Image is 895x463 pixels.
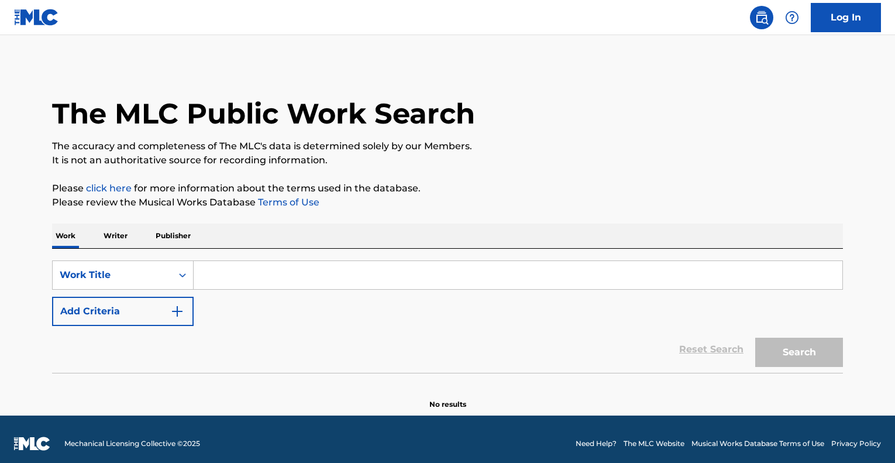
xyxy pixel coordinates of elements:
[624,438,684,449] a: The MLC Website
[52,139,843,153] p: The accuracy and completeness of The MLC's data is determined solely by our Members.
[60,268,165,282] div: Work Title
[691,438,824,449] a: Musical Works Database Terms of Use
[755,11,769,25] img: search
[780,6,804,29] div: Help
[52,153,843,167] p: It is not an authoritative source for recording information.
[52,297,194,326] button: Add Criteria
[152,224,194,248] p: Publisher
[837,407,895,463] iframe: Chat Widget
[52,181,843,196] p: Please for more information about the terms used in the database.
[831,438,881,449] a: Privacy Policy
[785,11,799,25] img: help
[52,224,79,248] p: Work
[52,260,843,373] form: Search Form
[52,96,475,131] h1: The MLC Public Work Search
[576,438,617,449] a: Need Help?
[86,183,132,194] a: click here
[52,196,843,210] p: Please review the Musical Works Database
[14,9,59,26] img: MLC Logo
[100,224,131,248] p: Writer
[811,3,881,32] a: Log In
[429,385,466,410] p: No results
[14,437,50,451] img: logo
[170,304,184,318] img: 9d2ae6d4665cec9f34b9.svg
[256,197,319,208] a: Terms of Use
[64,438,200,449] span: Mechanical Licensing Collective © 2025
[750,6,773,29] a: Public Search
